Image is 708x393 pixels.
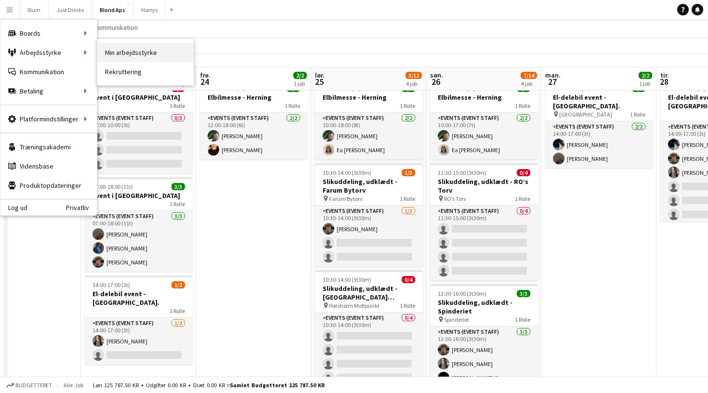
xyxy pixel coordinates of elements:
[430,71,443,79] span: søn.
[444,316,469,323] span: Spinderiet
[430,93,538,102] h3: Elbilmesse - Herning
[92,0,133,19] button: Blond Aps
[430,163,538,280] app-job-card: 11:30-15:00 (3t30m)0/4Slikuddeling, udklædt - RO’s Torv RO’s Torv1 RolleEvents (Event Staff)0/411...
[315,284,423,301] h3: Slikuddeling, udklædt - [GEOGRAPHIC_DATA] Midtpunkt
[515,102,530,109] span: 1 Rolle
[93,23,138,32] span: Kommunikation
[444,195,466,202] span: RO’s Torv
[315,270,423,387] app-job-card: 10:30-14:00 (3t30m)0/4Slikuddeling, udklædt - [GEOGRAPHIC_DATA] Midtpunkt Hørsholm Midtpunkt1 Rol...
[200,113,308,159] app-card-role: Events (Event Staff)2/212:00-18:00 (6t)[PERSON_NAME][PERSON_NAME]
[517,169,530,176] span: 0/4
[630,111,645,118] span: 1 Rolle
[97,43,194,62] a: Min arbejdsstyrke
[171,281,185,288] span: 1/2
[323,276,371,283] span: 10:30-14:00 (3t30m)
[639,80,652,87] div: 1 job
[92,281,130,288] span: 14:00-17:00 (3t)
[660,71,669,79] span: tir.
[230,381,325,389] span: Samlet budgetteret 125 787.50 KR
[293,72,307,79] span: 2/2
[315,177,423,195] h3: Slikuddeling, udklædt - Farum Bytorv
[198,76,210,87] span: 24
[0,24,97,43] div: Boards
[430,298,538,315] h3: Slikuddeling, udklædt - Spinderiet
[170,307,185,314] span: 1 Rolle
[200,71,210,79] span: fre.
[5,380,53,391] button: Budgetteret
[0,176,97,195] a: Produktopdateringer
[315,71,325,79] span: lør.
[97,62,194,81] a: Rekruttering
[170,200,185,208] span: 1 Rolle
[15,382,52,389] span: Budgetteret
[85,318,193,365] app-card-role: Events (Event Staff)1/214:00-17:00 (3t)[PERSON_NAME]
[85,275,193,365] app-job-card: 14:00-17:00 (3t)1/2El-delebil event - [GEOGRAPHIC_DATA].1 RolleEvents (Event Staff)1/214:00-17:00...
[315,113,423,159] app-card-role: Events (Event Staff)2/210:00-18:00 (8t)[PERSON_NAME]Ea [PERSON_NAME]
[85,211,193,272] app-card-role: Events (Event Staff)3/307:00-18:00 (11t)[PERSON_NAME][PERSON_NAME][PERSON_NAME]
[85,79,193,173] app-job-card: 07:00-10:00 (3t)0/3Event i [GEOGRAPHIC_DATA]1 RolleEvents (Event Staff)0/307:00-10:00 (3t)
[430,327,538,387] app-card-role: Events (Event Staff)3/312:30-16:00 (3t30m)[PERSON_NAME][PERSON_NAME][PERSON_NAME]-Stampe
[315,313,423,387] app-card-role: Events (Event Staff)0/410:30-14:00 (3t30m)
[85,113,193,173] app-card-role: Events (Event Staff)0/307:00-10:00 (3t)
[329,195,363,202] span: Farum Bytorv
[0,62,97,81] a: Kommunikation
[438,169,486,176] span: 11:30-15:00 (3t30m)
[430,79,538,159] app-job-card: 10:00-17:00 (7t)2/2Elbilmesse - Herning1 RolleEvents (Event Staff)2/210:00-17:00 (7t)[PERSON_NAME...
[438,290,486,297] span: 12:30-16:00 (3t30m)
[639,72,652,79] span: 2/2
[430,284,538,387] app-job-card: 12:30-16:00 (3t30m)3/3Slikuddeling, udklædt - Spinderiet Spinderiet1 RolleEvents (Event Staff)3/3...
[85,289,193,307] h3: El-delebil event - [GEOGRAPHIC_DATA].
[62,381,85,389] span: Alle job
[20,0,49,19] button: Illum
[294,80,306,87] div: 1 job
[85,93,193,102] h3: Event i [GEOGRAPHIC_DATA]
[314,76,325,87] span: 25
[315,79,423,159] app-job-card: 10:00-18:00 (8t)2/2Elbilmesse - Herning1 RolleEvents (Event Staff)2/210:00-18:00 (8t)[PERSON_NAME...
[400,195,415,202] span: 1 Rolle
[92,183,133,190] span: 07:00-18:00 (11t)
[659,76,669,87] span: 28
[171,183,185,190] span: 3/3
[200,79,308,159] app-job-card: 12:00-18:00 (6t)2/2Elbilmesse - Herning1 RolleEvents (Event Staff)2/212:00-18:00 (6t)[PERSON_NAME...
[430,206,538,280] app-card-role: Events (Event Staff)0/411:30-15:00 (3t30m)
[0,137,97,157] a: Træningsakademi
[515,316,530,323] span: 1 Rolle
[285,102,300,109] span: 1 Rolle
[0,204,27,211] a: Log ud
[430,177,538,195] h3: Slikuddeling, udklædt - RO’s Torv
[559,111,612,118] span: [GEOGRAPHIC_DATA]
[200,93,308,102] h3: Elbilmesse - Herning
[545,93,653,110] h3: El-delebil event - [GEOGRAPHIC_DATA].
[329,302,380,309] span: Hørsholm Midtpunkt
[0,81,97,101] div: Betaling
[315,163,423,266] app-job-card: 10:30-14:00 (3t30m)1/3Slikuddeling, udklædt - Farum Bytorv Farum Bytorv1 RolleEvents (Event Staff...
[0,157,97,176] a: Vidensbase
[402,169,415,176] span: 1/3
[323,169,371,176] span: 10:30-14:00 (3t30m)
[66,204,97,211] a: Privatliv
[49,0,92,19] button: Just Drinks
[545,71,561,79] span: man.
[90,21,142,34] a: Kommunikation
[85,177,193,272] app-job-card: 07:00-18:00 (11t)3/3Event i [GEOGRAPHIC_DATA]1 RolleEvents (Event Staff)3/307:00-18:00 (11t)[PERS...
[521,80,537,87] div: 4 job
[400,302,415,309] span: 1 Rolle
[400,102,415,109] span: 1 Rolle
[429,76,443,87] span: 26
[133,0,166,19] button: Harrys
[315,206,423,266] app-card-role: Events (Event Staff)1/310:30-14:00 (3t30m)[PERSON_NAME]
[0,43,97,62] div: Arbejdsstyrke
[85,191,193,200] h3: Event i [GEOGRAPHIC_DATA]
[545,79,653,168] app-job-card: 14:00-17:00 (3t)2/2El-delebil event - [GEOGRAPHIC_DATA]. [GEOGRAPHIC_DATA]1 RolleEvents (Event St...
[517,290,530,297] span: 3/3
